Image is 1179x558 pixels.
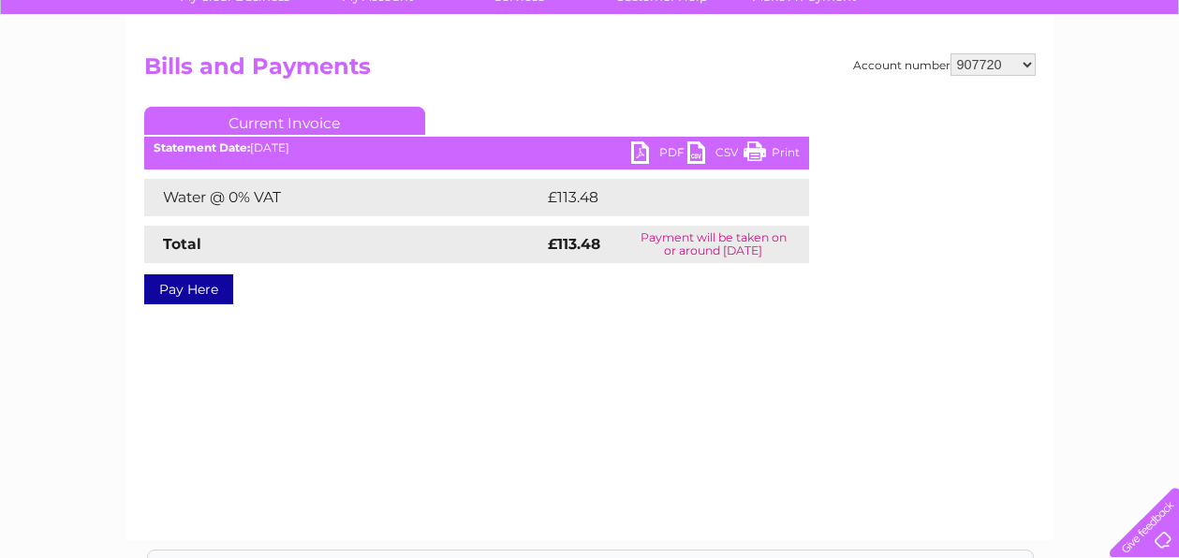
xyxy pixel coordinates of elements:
h2: Bills and Payments [144,53,1036,89]
a: Pay Here [144,274,233,304]
div: Account number [853,53,1036,76]
strong: Total [163,235,201,253]
a: 0333 014 3131 [826,9,955,33]
strong: £113.48 [548,235,600,253]
a: Current Invoice [144,107,425,135]
div: [DATE] [144,141,809,154]
a: Telecoms [949,80,1005,94]
b: Statement Date: [154,140,250,154]
a: Print [744,141,800,169]
td: Payment will be taken on or around [DATE] [618,226,808,263]
a: Log out [1117,80,1161,94]
a: Energy [896,80,937,94]
a: PDF [631,141,687,169]
td: £113.48 [543,179,774,216]
a: CSV [687,141,744,169]
img: logo.png [41,49,137,106]
td: Water @ 0% VAT [144,179,543,216]
a: Water [849,80,885,94]
a: Contact [1054,80,1100,94]
div: Clear Business is a trading name of Verastar Limited (registered in [GEOGRAPHIC_DATA] No. 3667643... [148,10,1033,91]
a: Blog [1016,80,1043,94]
